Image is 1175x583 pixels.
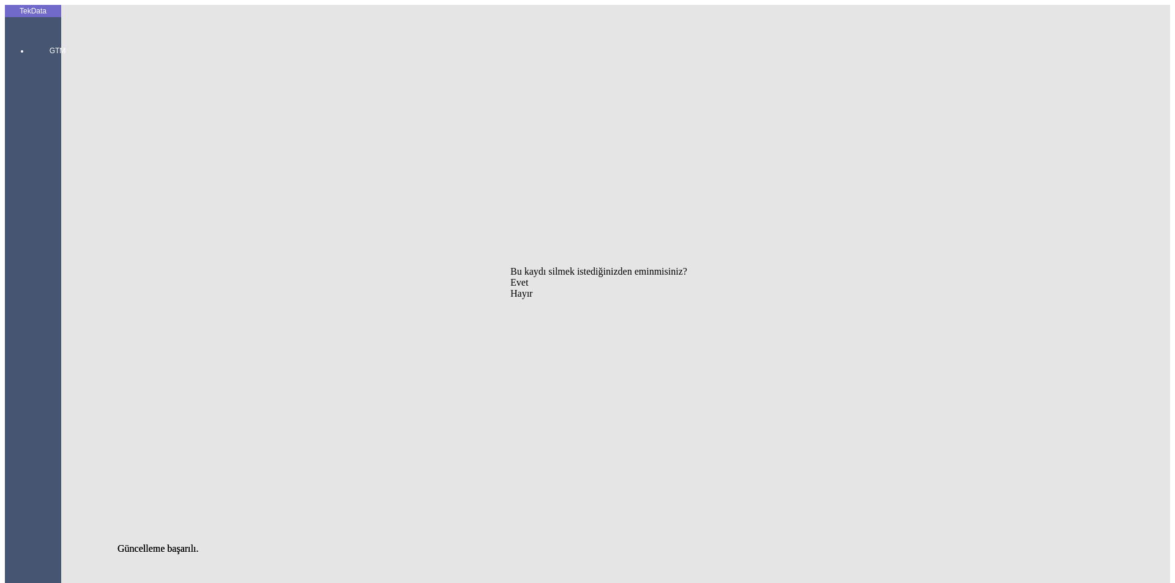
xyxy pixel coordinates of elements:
[117,543,1057,554] div: Güncelleme başarılı.
[39,46,76,56] span: GTM
[510,288,532,299] span: Hayır
[510,288,687,299] div: Hayır
[510,277,687,288] div: Evet
[510,266,687,277] div: Bu kaydı silmek istediğinizden eminmisiniz?
[510,277,528,288] span: Evet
